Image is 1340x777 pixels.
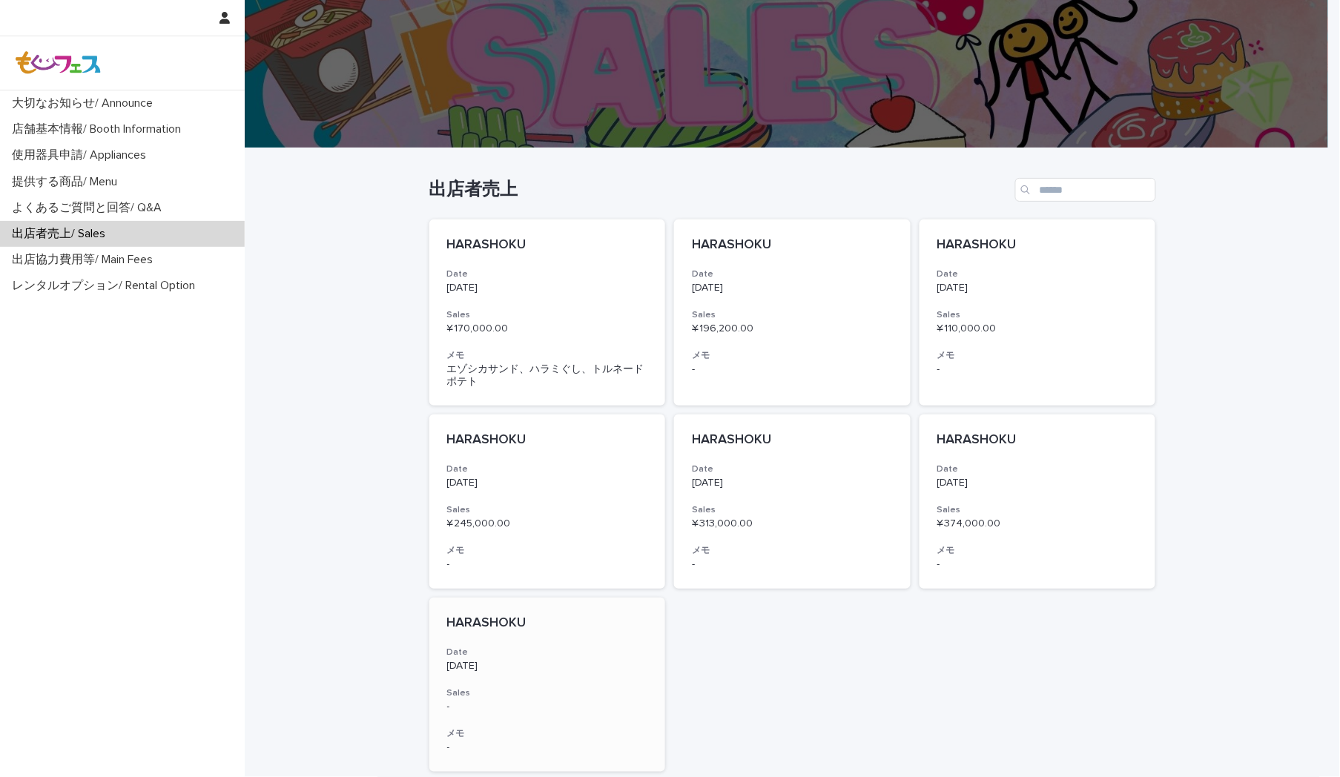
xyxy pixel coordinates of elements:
[937,504,1138,516] h3: Sales
[447,282,648,294] p: [DATE]
[6,201,174,215] p: よくあるご質問と回答/ Q&A
[447,477,648,489] p: [DATE]
[429,219,666,406] a: HARASHOKUDate[DATE]Sales¥ 170,000.00メモエゾシカサンド、ハラミぐし、トルネードポテト
[447,616,527,629] span: HARASHOKU
[6,122,193,136] p: 店舗基本情報/ Booth Information
[692,504,893,516] h3: Sales
[12,48,105,78] img: Z8gcrWHQVC4NX3Wf4olx
[447,463,648,475] h3: Date
[447,687,648,699] h3: Sales
[447,518,648,530] p: ¥ 245,000.00
[692,545,893,557] h3: メモ
[692,282,893,294] p: [DATE]
[937,518,1138,530] p: ¥ 374,000.00
[447,545,648,557] h3: メモ
[937,238,1017,251] span: HARASHOKU
[447,364,644,387] span: エゾシカサンド、ハラミぐし、トルネードポテト
[937,364,940,374] span: -
[447,742,450,753] span: -
[920,219,1156,406] a: HARASHOKUDate[DATE]Sales¥ 110,000.00メモ-
[447,238,527,251] span: HARASHOKU
[447,728,648,740] h3: メモ
[447,323,648,335] p: ¥ 170,000.00
[937,545,1138,557] h3: メモ
[429,598,666,772] a: HARASHOKUDate[DATE]Sales-メモ-
[692,518,893,530] p: ¥ 313,000.00
[447,559,450,569] span: -
[937,268,1138,280] h3: Date
[937,463,1138,475] h3: Date
[6,279,207,293] p: レンタルオプション/ Rental Option
[692,268,893,280] h3: Date
[6,96,165,110] p: 大切なお知らせ/ Announce
[692,559,695,569] span: -
[937,433,1017,446] span: HARASHOKU
[447,647,648,658] h3: Date
[429,414,666,589] a: HARASHOKUDate[DATE]Sales¥ 245,000.00メモ-
[692,309,893,321] h3: Sales
[692,238,771,251] span: HARASHOKU
[447,433,527,446] span: HARASHOKU
[447,660,648,672] p: [DATE]
[937,323,1138,335] p: ¥ 110,000.00
[674,219,911,406] a: HARASHOKUDate[DATE]Sales¥ 196,200.00メモ-
[692,463,893,475] h3: Date
[447,350,648,362] h3: メモ
[937,477,1138,489] p: [DATE]
[447,268,648,280] h3: Date
[692,323,893,335] p: ¥ 196,200.00
[6,175,129,189] p: 提供する商品/ Menu
[692,364,695,374] span: -
[937,282,1138,294] p: [DATE]
[447,504,648,516] h3: Sales
[937,350,1138,362] h3: メモ
[447,701,648,713] p: -
[447,309,648,321] h3: Sales
[6,227,117,241] p: 出店者売上/ Sales
[1015,178,1156,202] input: Search
[937,309,1138,321] h3: Sales
[692,433,771,446] span: HARASHOKU
[6,148,158,162] p: 使用器具申請/ Appliances
[692,477,893,489] p: [DATE]
[674,414,911,589] a: HARASHOKUDate[DATE]Sales¥ 313,000.00メモ-
[692,350,893,362] h3: メモ
[937,559,940,569] span: -
[6,253,165,267] p: 出店協力費用等/ Main Fees
[429,179,1009,201] h1: 出店者売上
[920,414,1156,589] a: HARASHOKUDate[DATE]Sales¥ 374,000.00メモ-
